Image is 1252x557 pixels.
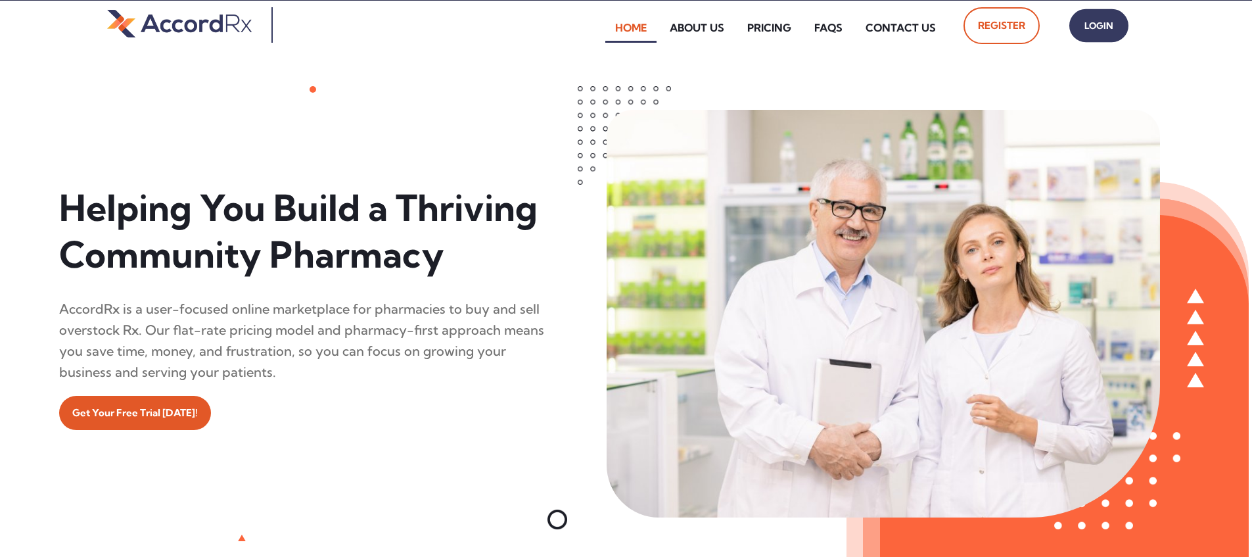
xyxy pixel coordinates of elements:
span: Register [978,15,1025,36]
a: Contact Us [856,12,946,43]
span: Login [1082,16,1115,36]
h1: Helping You Build a Thriving Community Pharmacy [59,185,547,279]
span: Get Your Free Trial [DATE]! [72,402,198,424]
a: Pricing [737,12,801,43]
img: default-logo [107,7,252,39]
a: Register [963,7,1040,44]
a: Home [605,12,657,43]
a: Login [1069,9,1128,43]
a: About Us [660,12,734,43]
a: Get Your Free Trial [DATE]! [59,396,211,430]
a: FAQs [804,12,852,43]
div: AccordRx is a user-focused online marketplace for pharmacies to buy and sell overstock Rx. Our fl... [59,299,547,383]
